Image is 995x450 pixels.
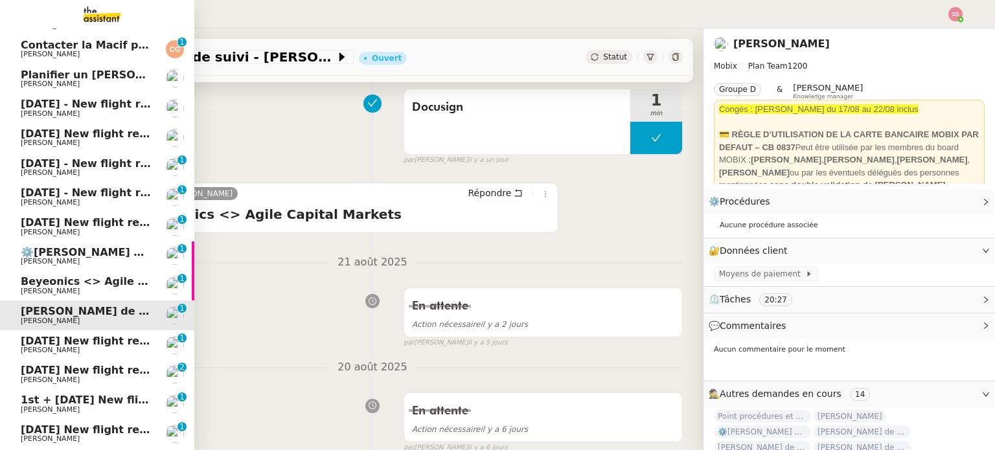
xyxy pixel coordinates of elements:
span: [DATE] - New flight request - [PERSON_NAME] [21,157,288,170]
img: users%2FC9SBsJ0duuaSgpQFj5LgoEX8n0o2%2Favatar%2Fec9d51b8-9413-4189-adfb-7be4d8c96a3c [166,336,184,354]
strong: sans double validation de [PERSON_NAME] [770,180,946,190]
div: ⏲️Tâches 20:27 [703,287,995,312]
span: [PERSON_NAME] [793,83,863,93]
strong: [PERSON_NAME] [719,168,790,177]
nz-badge-sup: 1 [177,274,187,283]
span: 20 août 2025 [327,359,417,376]
p: 1 [179,333,185,345]
span: ⚙️[PERSON_NAME] de Suivi - [PERSON_NAME] - UCPA VITAM [21,246,371,258]
span: Autres demandes en cours [720,388,841,399]
nz-badge-sup: 1 [177,215,187,224]
span: [PERSON_NAME] [21,317,80,325]
img: users%2FW4OQjB9BRtYK2an7yusO0WsYLsD3%2Favatar%2F28027066-518b-424c-8476-65f2e549ac29 [166,247,184,265]
span: ⚙️ [709,194,776,209]
img: users%2FC9SBsJ0duuaSgpQFj5LgoEX8n0o2%2Favatar%2Fec9d51b8-9413-4189-adfb-7be4d8c96a3c [166,365,184,383]
span: & [777,83,783,100]
span: Point procédures et FAQ [714,410,811,423]
span: il y a un jour [468,155,509,166]
span: Action nécessaire [412,425,481,434]
nz-badge-sup: 1 [177,185,187,194]
img: svg [166,40,184,58]
img: users%2FW4OQjB9BRtYK2an7yusO0WsYLsD3%2Favatar%2F28027066-518b-424c-8476-65f2e549ac29 [714,37,728,51]
nz-tag: 20:27 [759,293,792,306]
span: [PERSON_NAME] [21,346,80,354]
img: users%2FC9SBsJ0duuaSgpQFj5LgoEX8n0o2%2Favatar%2Fec9d51b8-9413-4189-adfb-7be4d8c96a3c [166,99,184,117]
span: Knowledge manager [793,93,853,100]
img: users%2FC9SBsJ0duuaSgpQFj5LgoEX8n0o2%2Favatar%2Fec9d51b8-9413-4189-adfb-7be4d8c96a3c [166,158,184,176]
span: min [630,108,682,119]
span: [PERSON_NAME] [21,80,80,88]
strong: 💳 RÈGLE D’UTILISATION DE LA CARTE BANCAIRE MOBIX PAR DEFAUT – CB 0837 [719,129,979,152]
span: ⚙️[PERSON_NAME] de Suivi - [PERSON_NAME] - UCPA VITAM [714,425,811,438]
img: users%2FC9SBsJ0duuaSgpQFj5LgoEX8n0o2%2Favatar%2Fec9d51b8-9413-4189-adfb-7be4d8c96a3c [166,188,184,206]
span: Moyens de paiement [719,267,805,280]
span: Planifier un [PERSON_NAME] pour vendredi prochain [21,69,328,81]
span: 💬 [709,321,792,331]
span: Commentaires [720,321,786,331]
img: users%2FC9SBsJ0duuaSgpQFj5LgoEX8n0o2%2Favatar%2Fec9d51b8-9413-4189-adfb-7be4d8c96a3c [166,218,184,236]
nz-badge-sup: 1 [177,392,187,401]
span: Aucune procédure associée [720,221,818,229]
span: [DATE] New flight request - [PERSON_NAME] [PERSON_NAME] [21,128,380,140]
span: 1 [630,93,682,108]
span: Contacter la Macif pour nouvel ordre de mission [21,39,303,51]
p: 1 [179,422,185,434]
a: [PERSON_NAME] [163,188,238,199]
span: [DATE] New flight request - [PERSON_NAME] [21,335,280,347]
span: [PERSON_NAME] [21,434,80,443]
p: 1 [179,304,185,315]
span: 🕵️ [709,388,875,399]
p: 1 [179,215,185,227]
strong: [PERSON_NAME] [824,155,895,164]
span: Données client [720,245,788,256]
span: [PERSON_NAME] [21,257,80,265]
button: Répondre [463,186,527,200]
span: par [404,337,415,348]
div: 💬Commentaires [703,313,995,339]
span: [PERSON_NAME] [21,109,80,118]
span: [PERSON_NAME] [21,168,80,177]
span: Aucun commentaire pour le moment [714,345,845,354]
span: [PERSON_NAME] [21,21,80,29]
span: 1st + [DATE] New flight request - [PERSON_NAME] [21,394,314,406]
span: [DATE] New flight request - [PERSON_NAME] [21,423,280,436]
p: 1 [179,274,185,286]
nz-tag: Groupe D [714,83,761,96]
strong: [PERSON_NAME] [897,155,968,164]
div: 🔐Données client [703,238,995,264]
span: [DATE] New flight request - [PERSON_NAME] [21,216,280,229]
span: [PERSON_NAME] [21,139,80,147]
span: [PERSON_NAME] [21,198,80,207]
div: ⚙️Procédures [703,189,995,214]
span: ⏲️ [709,294,803,304]
nz-badge-sup: 1 [177,155,187,164]
p: 1 [179,185,185,197]
p: 1 [179,392,185,404]
p: 1 [179,155,185,167]
nz-badge-sup: 1 [177,304,187,313]
p: 1 [179,38,185,49]
h4: Accepté : Beyeonics <> Agile Capital Markets [68,205,553,223]
span: [PERSON_NAME] [21,50,80,58]
span: Plan Team [748,62,788,71]
span: il y a 5 jours [468,337,508,348]
span: [DATE] - New flight request - [PERSON_NAME] [21,98,288,110]
nz-badge-sup: 1 [177,422,187,431]
span: [PERSON_NAME] [814,410,886,423]
img: users%2FW4OQjB9BRtYK2an7yusO0WsYLsD3%2Favatar%2F28027066-518b-424c-8476-65f2e549ac29 [166,306,184,324]
span: En attente [412,405,468,417]
img: users%2FC9SBsJ0duuaSgpQFj5LgoEX8n0o2%2Favatar%2Fec9d51b8-9413-4189-adfb-7be4d8c96a3c [166,395,184,413]
a: [PERSON_NAME] [733,38,830,50]
span: [PERSON_NAME] [21,376,80,384]
span: [PERSON_NAME] [21,287,80,295]
img: users%2FC9SBsJ0duuaSgpQFj5LgoEX8n0o2%2Favatar%2Fec9d51b8-9413-4189-adfb-7be4d8c96a3c [166,129,184,147]
nz-badge-sup: 1 [177,333,187,343]
nz-badge-sup: 2 [177,363,187,372]
span: [DATE] - New flight request - [PERSON_NAME] [21,186,288,199]
span: Statut [603,52,627,62]
span: Mobix [714,62,737,71]
nz-badge-sup: 1 [177,38,187,47]
span: [PERSON_NAME] de suivi - [PERSON_NAME] [814,425,911,438]
img: users%2FC9SBsJ0duuaSgpQFj5LgoEX8n0o2%2Favatar%2Fec9d51b8-9413-4189-adfb-7be4d8c96a3c [166,425,184,443]
small: [PERSON_NAME] [404,155,509,166]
